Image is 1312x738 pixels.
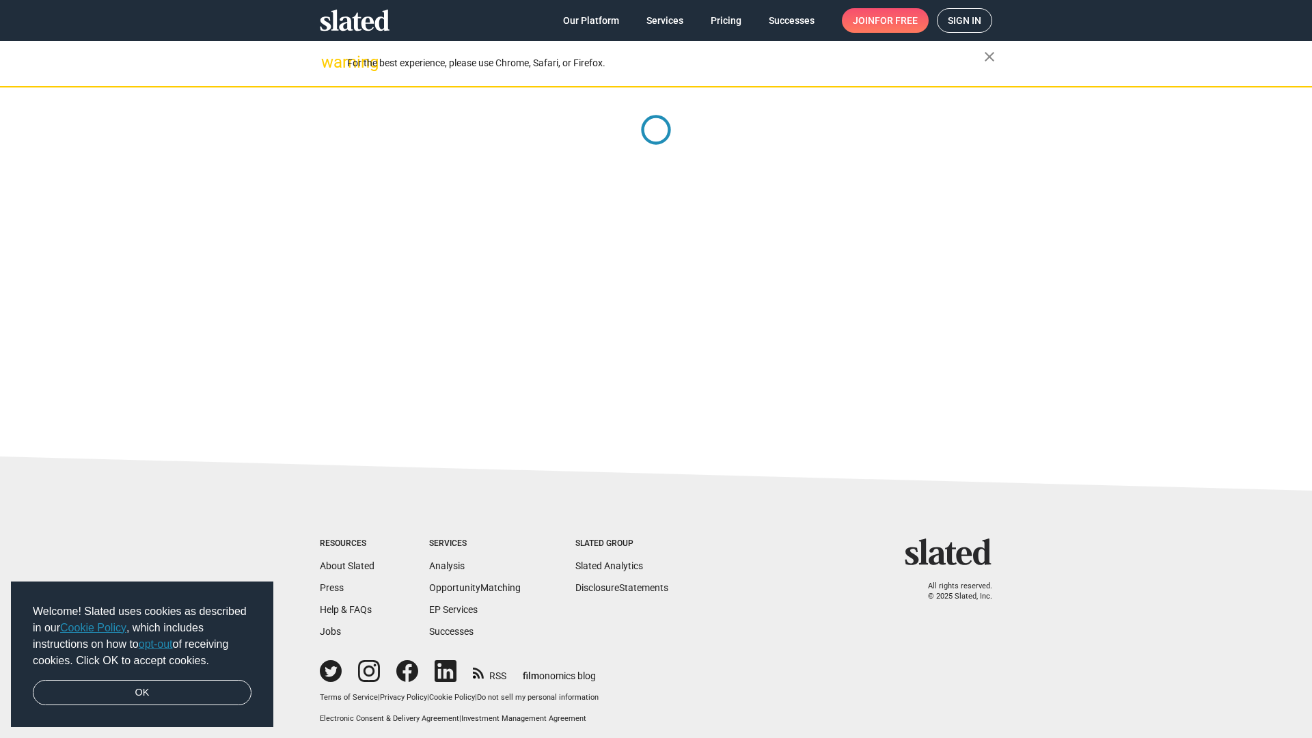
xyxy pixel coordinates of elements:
[758,8,825,33] a: Successes
[320,604,372,615] a: Help & FAQs
[33,680,251,706] a: dismiss cookie message
[461,714,586,723] a: Investment Management Agreement
[575,560,643,571] a: Slated Analytics
[378,693,380,702] span: |
[347,54,984,72] div: For the best experience, please use Chrome, Safari, or Firefox.
[429,582,521,593] a: OpportunityMatching
[769,8,815,33] span: Successes
[937,8,992,33] a: Sign in
[575,538,668,549] div: Slated Group
[321,54,338,70] mat-icon: warning
[429,604,478,615] a: EP Services
[635,8,694,33] a: Services
[948,9,981,32] span: Sign in
[320,626,341,637] a: Jobs
[477,693,599,703] button: Do not sell my personal information
[320,560,374,571] a: About Slated
[853,8,918,33] span: Join
[981,49,998,65] mat-icon: close
[33,603,251,669] span: Welcome! Slated uses cookies as described in our , which includes instructions on how to of recei...
[711,8,741,33] span: Pricing
[60,622,126,633] a: Cookie Policy
[646,8,683,33] span: Services
[700,8,752,33] a: Pricing
[575,582,668,593] a: DisclosureStatements
[473,661,506,683] a: RSS
[320,538,374,549] div: Resources
[842,8,929,33] a: Joinfor free
[11,582,273,728] div: cookieconsent
[139,638,173,650] a: opt-out
[552,8,630,33] a: Our Platform
[380,693,427,702] a: Privacy Policy
[320,582,344,593] a: Press
[429,538,521,549] div: Services
[475,693,477,702] span: |
[523,659,596,683] a: filmonomics blog
[320,693,378,702] a: Terms of Service
[427,693,429,702] span: |
[429,693,475,702] a: Cookie Policy
[429,560,465,571] a: Analysis
[914,582,992,601] p: All rights reserved. © 2025 Slated, Inc.
[429,626,474,637] a: Successes
[320,714,459,723] a: Electronic Consent & Delivery Agreement
[523,670,539,681] span: film
[459,714,461,723] span: |
[563,8,619,33] span: Our Platform
[875,8,918,33] span: for free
